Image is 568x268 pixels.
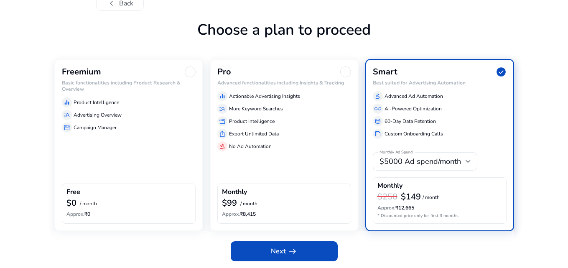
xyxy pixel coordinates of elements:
p: / month [80,201,97,207]
b: $149 [401,191,421,202]
h1: Choose a plan to proceed [54,21,514,59]
p: 60-Day Data Retention [385,117,436,125]
p: Product Intelligence [74,99,119,106]
span: storefront [219,118,226,125]
span: $5000 Ad spend/month [380,156,461,166]
span: Approx. [222,211,240,217]
h4: Monthly [222,188,247,196]
span: gavel [219,143,226,150]
p: Advanced Ad Automation [385,92,443,100]
p: / month [423,195,440,200]
h4: Monthly [377,182,402,190]
span: equalizer [219,93,226,100]
p: Product Intelligence [229,117,275,125]
span: check_circle [496,66,507,77]
button: Nextarrow_right_alt [231,241,338,261]
p: Campaign Manager [74,124,117,131]
p: Export Unlimited Data [229,130,279,138]
h6: Advanced functionalities including Insights & Tracking [217,80,351,86]
p: More Keyword Searches [229,105,283,112]
span: database [374,118,381,125]
span: all_inclusive [374,105,381,112]
h6: ₹8,415 [222,211,346,217]
p: Custom Onboarding Calls [385,130,443,138]
h3: Freemium [62,67,101,77]
p: AI-Powered Optimization [385,105,442,112]
span: summarize [374,130,381,137]
span: gavel [374,93,381,100]
p: Advertising Overview [74,111,122,119]
span: ios_share [219,130,226,137]
h6: Basic functionalities including Product Research & Overview [62,80,196,92]
h6: Best suited for Advertising Automation [373,80,507,86]
b: $99 [222,197,237,209]
h4: Free [66,188,80,196]
h3: Pro [217,67,231,77]
p: No Ad Automation [229,143,272,150]
h3: $250 [377,192,397,202]
span: arrow_right_alt [288,246,298,256]
span: Next [271,246,298,256]
p: Actionable Advertising Insights [229,92,300,100]
span: Approx. [377,204,395,211]
b: $0 [66,197,76,209]
p: * Discounted price only for first 3 months [377,213,502,219]
span: manage_search [219,105,226,112]
mat-label: Monthly Ad Spend [380,150,413,156]
h3: Smart [373,67,397,77]
span: equalizer [64,99,70,106]
h6: ₹0 [66,211,191,217]
span: manage_search [64,112,70,118]
p: / month [240,201,257,207]
h6: ₹12,665 [377,205,502,211]
span: Approx. [66,211,84,217]
span: storefront [64,124,70,131]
